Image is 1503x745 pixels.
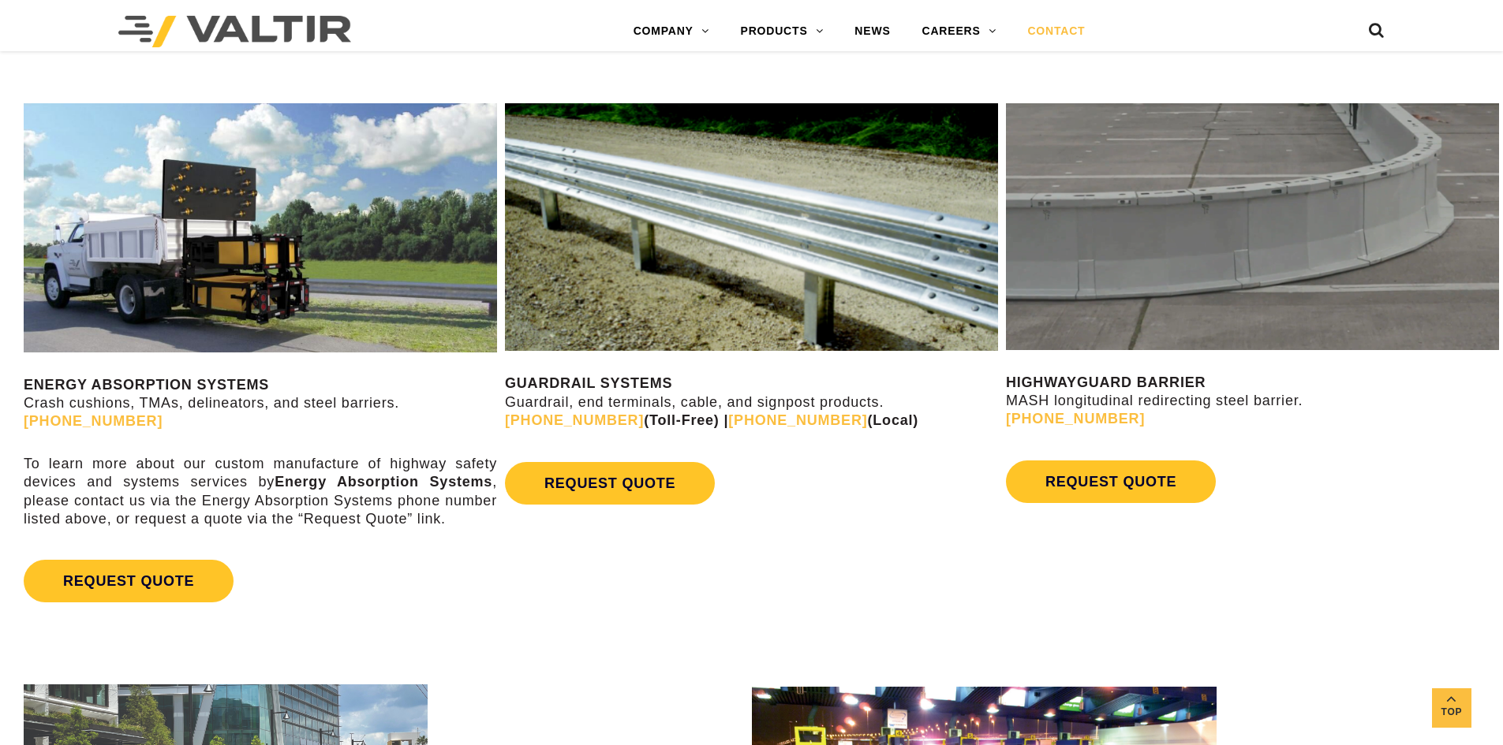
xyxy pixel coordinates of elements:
a: COMPANY [618,16,725,47]
strong: ENERGY ABSORPTION SYSTEMS [24,377,269,393]
p: Crash cushions, TMAs, delineators, and steel barriers. [24,376,497,431]
a: REQUEST QUOTE [24,560,234,602]
strong: (Toll-Free) | (Local) [505,412,918,428]
img: Radius-Barrier-Section-Highwayguard3 [1006,103,1499,349]
img: Guardrail Contact Us Page Image [505,103,998,351]
a: PRODUCTS [725,16,839,47]
a: REQUEST QUOTE [505,462,715,505]
p: MASH longitudinal redirecting steel barrier. [1006,374,1499,429]
p: To learn more about our custom manufacture of highway safety devices and systems services by , pl... [24,455,497,529]
a: [PHONE_NUMBER] [1006,411,1145,427]
strong: HIGHWAYGUARD BARRIER [1006,374,1206,390]
strong: Energy Absorption Systems [275,474,492,490]
a: [PHONE_NUMBER] [505,412,644,428]
a: CONTACT [1011,16,1101,47]
a: Top [1432,688,1471,728]
p: Guardrail, end terminals, cable, and signpost products. [505,374,998,430]
a: NEWS [839,16,906,47]
a: CAREERS [907,16,1012,47]
strong: GUARDRAIL SYSTEMS [505,375,672,391]
a: [PHONE_NUMBER] [728,412,867,428]
img: SS180M Contact Us Page Image [24,103,497,352]
a: [PHONE_NUMBER] [24,413,163,429]
img: Valtir [118,16,351,47]
span: Top [1432,704,1471,722]
a: REQUEST QUOTE [1006,460,1216,503]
